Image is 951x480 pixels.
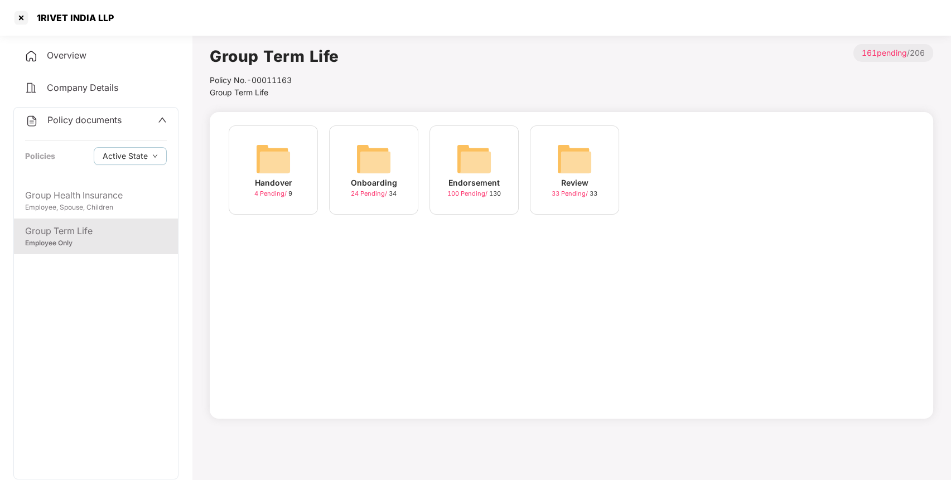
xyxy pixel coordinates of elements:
div: Employee Only [25,238,167,249]
img: svg+xml;base64,PHN2ZyB4bWxucz0iaHR0cDovL3d3dy53My5vcmcvMjAwMC9zdmciIHdpZHRoPSIyNCIgaGVpZ2h0PSIyNC... [25,81,38,95]
div: Employee, Spouse, Children [25,202,167,213]
span: Overview [47,50,86,61]
img: svg+xml;base64,PHN2ZyB4bWxucz0iaHR0cDovL3d3dy53My5vcmcvMjAwMC9zdmciIHdpZHRoPSI2NCIgaGVpZ2h0PSI2NC... [356,141,392,177]
span: 100 Pending / [447,190,489,197]
div: 1RIVET INDIA LLP [30,12,114,23]
div: Handover [255,177,292,189]
img: svg+xml;base64,PHN2ZyB4bWxucz0iaHR0cDovL3d3dy53My5vcmcvMjAwMC9zdmciIHdpZHRoPSIyNCIgaGVpZ2h0PSIyNC... [25,50,38,63]
span: Group Term Life [210,88,268,97]
div: 130 [447,189,501,198]
div: 33 [552,189,597,198]
div: 9 [254,189,292,198]
img: svg+xml;base64,PHN2ZyB4bWxucz0iaHR0cDovL3d3dy53My5vcmcvMjAwMC9zdmciIHdpZHRoPSI2NCIgaGVpZ2h0PSI2NC... [557,141,592,177]
h1: Group Term Life [210,44,339,69]
div: Onboarding [351,177,397,189]
img: svg+xml;base64,PHN2ZyB4bWxucz0iaHR0cDovL3d3dy53My5vcmcvMjAwMC9zdmciIHdpZHRoPSIyNCIgaGVpZ2h0PSIyNC... [25,114,38,128]
div: Endorsement [448,177,500,189]
span: Active State [103,150,148,162]
div: Policy No.- 00011163 [210,74,339,86]
div: 34 [351,189,397,198]
span: 161 pending [862,48,907,57]
img: svg+xml;base64,PHN2ZyB4bWxucz0iaHR0cDovL3d3dy53My5vcmcvMjAwMC9zdmciIHdpZHRoPSI2NCIgaGVpZ2h0PSI2NC... [456,141,492,177]
div: Policies [25,150,55,162]
span: Policy documents [47,114,122,125]
p: / 206 [853,44,933,62]
div: Group Health Insurance [25,188,167,202]
span: 24 Pending / [351,190,389,197]
img: svg+xml;base64,PHN2ZyB4bWxucz0iaHR0cDovL3d3dy53My5vcmcvMjAwMC9zdmciIHdpZHRoPSI2NCIgaGVpZ2h0PSI2NC... [255,141,291,177]
span: up [158,115,167,124]
span: Company Details [47,82,118,93]
span: 4 Pending / [254,190,288,197]
span: 33 Pending / [552,190,590,197]
div: Review [561,177,588,189]
div: Group Term Life [25,224,167,238]
span: down [152,153,158,159]
button: Active Statedown [94,147,167,165]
